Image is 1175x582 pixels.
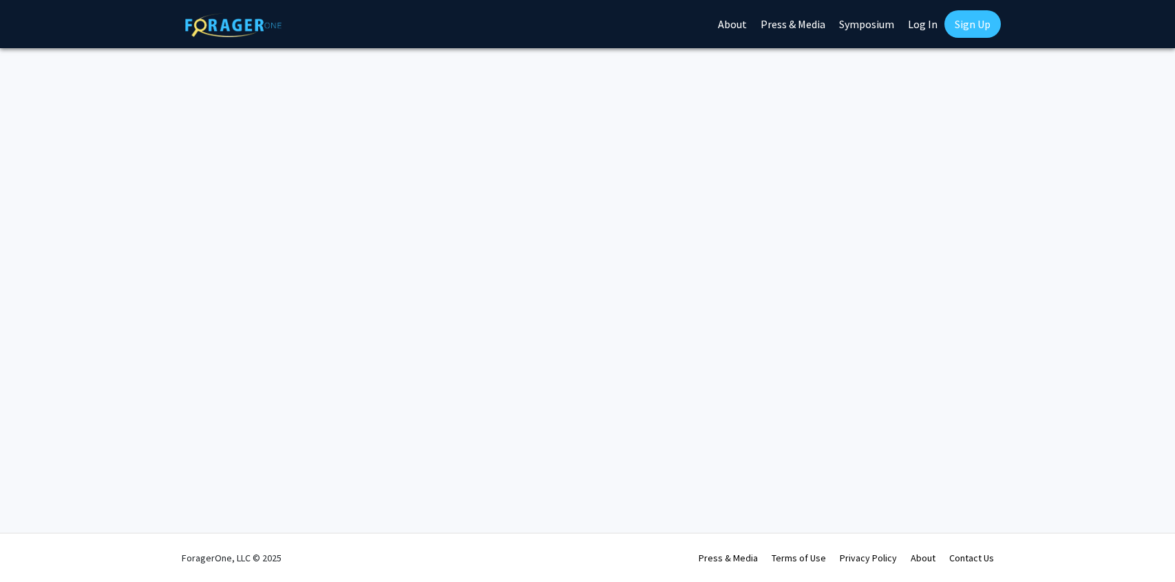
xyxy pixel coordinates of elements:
a: Sign Up [944,10,1001,38]
img: ForagerOne Logo [185,13,282,37]
a: About [911,552,935,564]
div: ForagerOne, LLC © 2025 [182,534,282,582]
a: Contact Us [949,552,994,564]
a: Terms of Use [772,552,826,564]
a: Press & Media [699,552,758,564]
a: Privacy Policy [840,552,897,564]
